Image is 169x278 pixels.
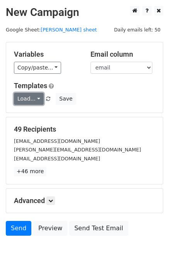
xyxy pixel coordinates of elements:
[14,138,100,144] small: [EMAIL_ADDRESS][DOMAIN_NAME]
[56,93,76,105] button: Save
[6,6,163,19] h2: New Campaign
[90,50,155,59] h5: Email column
[33,221,67,236] a: Preview
[6,221,31,236] a: Send
[14,147,141,153] small: [PERSON_NAME][EMAIL_ADDRESS][DOMAIN_NAME]
[14,62,61,74] a: Copy/paste...
[14,196,155,205] h5: Advanced
[14,93,44,105] a: Load...
[6,27,97,33] small: Google Sheet:
[14,156,100,162] small: [EMAIL_ADDRESS][DOMAIN_NAME]
[130,241,169,278] iframe: Chat Widget
[14,167,46,176] a: +46 more
[41,27,97,33] a: [PERSON_NAME] sheet
[111,26,163,34] span: Daily emails left: 50
[14,50,79,59] h5: Variables
[14,125,155,134] h5: 49 Recipients
[69,221,128,236] a: Send Test Email
[14,82,47,90] a: Templates
[111,27,163,33] a: Daily emails left: 50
